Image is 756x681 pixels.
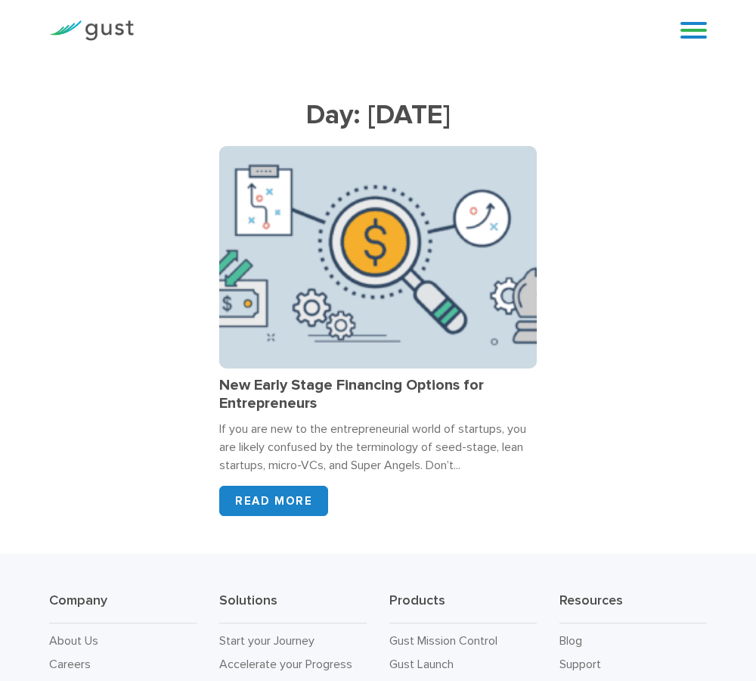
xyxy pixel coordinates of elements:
[49,657,91,671] a: Careers
[219,633,314,648] a: Start your Journey
[559,592,707,623] h3: Resources
[219,592,367,623] h3: Solutions
[559,633,582,648] a: Blog
[49,592,197,623] h3: Company
[219,420,537,474] div: If you are new to the entrepreneurial world of startups, you are likely confused by the terminolo...
[389,592,537,623] h3: Products
[49,633,98,648] a: About Us
[389,633,497,648] a: Gust Mission Control
[49,20,134,41] img: Gust Logo
[219,486,328,516] a: Read More
[219,657,352,671] a: Accelerate your Progress
[219,376,484,412] a: New Early Stage Financing Options for Entrepreneurs
[219,146,537,368] img: Startup Pricing Strategy Concepts Df0332e27679a759546818ede07d464577116d19979330954a439fea980ac7d2
[389,657,454,671] a: Gust Launch
[49,98,707,131] h1: Day: [DATE]
[559,657,601,671] a: Support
